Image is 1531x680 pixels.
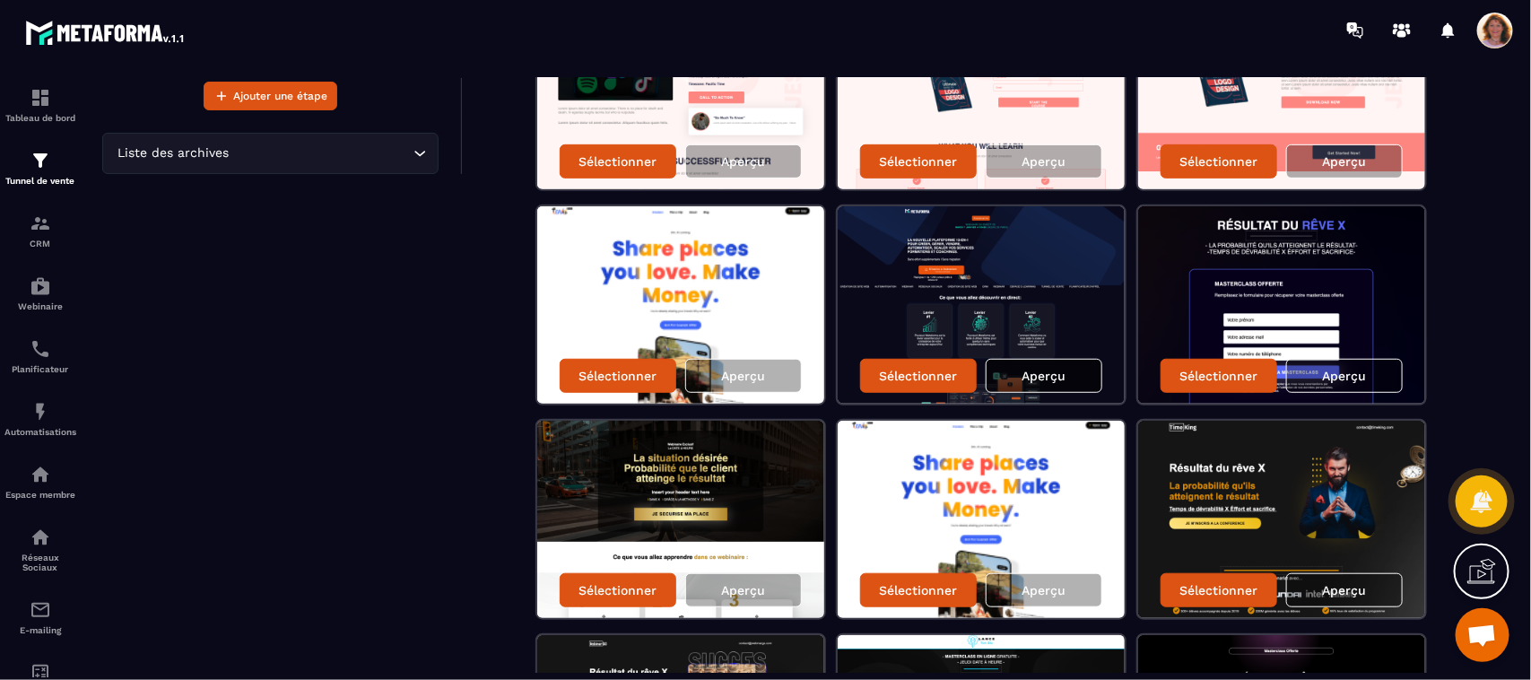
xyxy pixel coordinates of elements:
img: image [838,206,1125,404]
span: Ajouter une étape [233,87,327,105]
img: image [537,206,824,404]
img: automations [30,275,51,297]
p: Sélectionner [879,583,957,597]
img: email [30,599,51,621]
img: scheduler [30,338,51,360]
p: Planificateur [4,364,76,374]
p: Sélectionner [1179,154,1257,169]
a: automationsautomationsEspace membre [4,450,76,513]
img: social-network [30,527,51,548]
img: logo [25,16,187,48]
a: formationformationTunnel de vente [4,136,76,199]
a: emailemailE-mailing [4,586,76,649]
p: Automatisations [4,427,76,437]
img: formation [30,213,51,234]
a: automationsautomationsAutomatisations [4,388,76,450]
p: Tunnel de vente [4,176,76,186]
a: Ouvrir le chat [1456,608,1509,662]
img: image [537,421,824,618]
p: Aperçu [721,154,765,169]
p: Sélectionner [578,154,657,169]
img: formation [30,87,51,109]
p: Aperçu [721,369,765,383]
p: Sélectionner [1179,369,1257,383]
div: Search for option [102,133,439,174]
p: Tableau de bord [4,113,76,123]
p: Aperçu [1022,583,1066,597]
p: Sélectionner [578,583,657,597]
p: Webinaire [4,301,76,311]
img: image [1138,421,1425,618]
a: automationsautomationsWebinaire [4,262,76,325]
img: automations [30,464,51,485]
p: Aperçu [1322,369,1366,383]
button: Ajouter une étape [204,82,337,110]
p: Sélectionner [879,154,957,169]
a: social-networksocial-networkRéseaux Sociaux [4,513,76,586]
span: Liste des archives [114,144,233,163]
p: E-mailing [4,625,76,635]
p: Sélectionner [879,369,957,383]
p: Sélectionner [1179,583,1257,597]
img: formation [30,150,51,171]
p: Aperçu [1322,583,1366,597]
a: schedulerschedulerPlanificateur [4,325,76,388]
p: Aperçu [1022,154,1066,169]
img: image [1138,206,1425,404]
p: Aperçu [1022,369,1066,383]
p: CRM [4,239,76,248]
p: Aperçu [1322,154,1366,169]
p: Sélectionner [578,369,657,383]
a: formationformationCRM [4,199,76,262]
p: Espace membre [4,490,76,500]
p: Réseaux Sociaux [4,553,76,572]
a: formationformationTableau de bord [4,74,76,136]
input: Search for option [233,144,409,163]
img: image [838,421,1125,618]
img: automations [30,401,51,423]
p: Aperçu [721,583,765,597]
